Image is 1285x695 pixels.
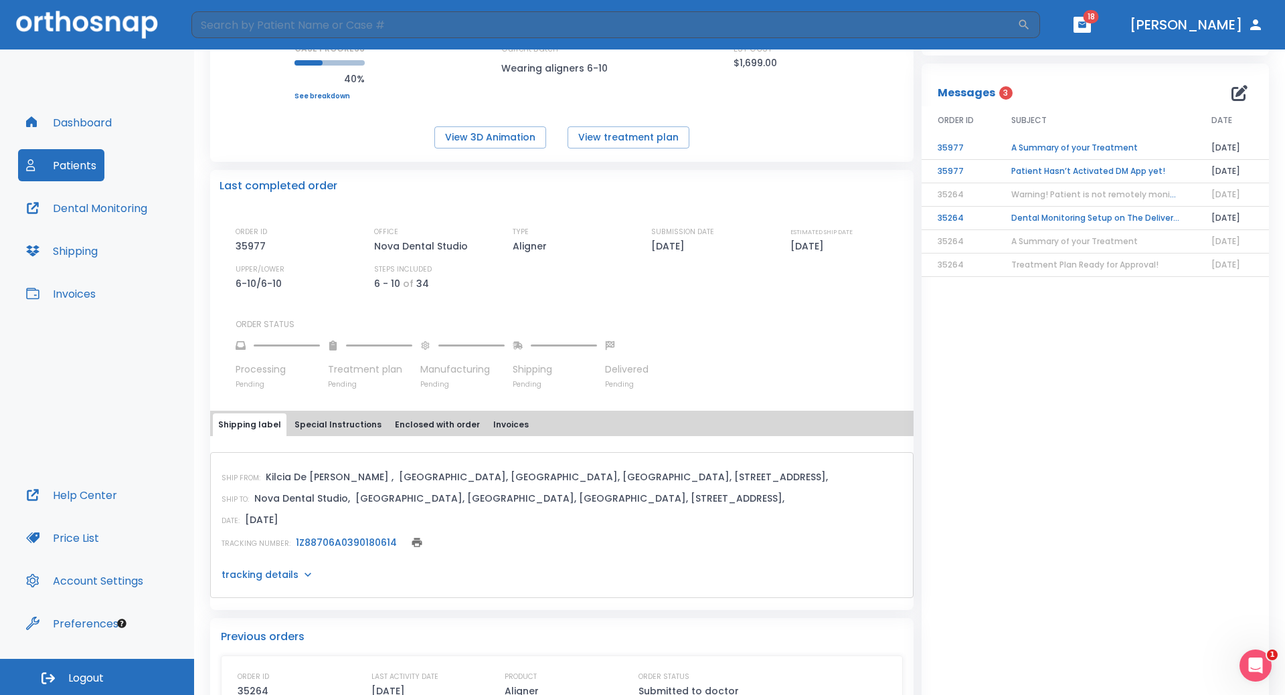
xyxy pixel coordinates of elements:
td: [DATE] [1195,207,1269,230]
input: Search by Patient Name or Case # [191,11,1017,38]
p: 40% [294,71,365,87]
button: View treatment plan [568,126,689,148]
p: UPPER/LOWER [236,264,284,276]
a: See breakdown [294,92,365,100]
button: Help Center [18,479,125,511]
button: Invoices [488,413,534,436]
p: PRODUCT [505,671,537,683]
p: tracking details [222,568,298,581]
p: TYPE [513,226,529,238]
td: Dental Monitoring Setup on The Delivery Day [995,207,1195,230]
p: ORDER ID [236,226,267,238]
img: Orthosnap [16,11,158,38]
button: Account Settings [18,565,151,597]
button: View 3D Animation [434,126,546,148]
a: 1Z88706A0390180614 [296,536,397,549]
button: Price List [18,522,107,554]
p: 6 - 10 [374,276,400,292]
button: Dental Monitoring [18,192,155,224]
td: A Summary of your Treatment [995,136,1195,160]
p: Treatment plan [328,363,412,377]
span: 35264 [938,259,964,270]
span: DATE [1211,114,1232,126]
p: Pending [328,379,412,389]
p: ESTIMATED SHIP DATE [790,226,853,238]
td: [DATE] [1195,136,1269,160]
p: Messages [938,85,995,101]
p: TRACKING NUMBER: [222,538,290,550]
p: SHIP FROM: [222,472,260,484]
span: Treatment Plan Ready for Approval! [1011,259,1159,270]
span: SUBJECT [1011,114,1047,126]
p: ORDER STATUS [638,671,689,683]
p: [DATE] [790,238,829,254]
p: Processing [236,363,320,377]
span: 1 [1267,650,1278,660]
td: 35977 [922,160,995,183]
span: 18 [1084,10,1099,23]
button: [PERSON_NAME] [1124,13,1269,37]
p: Previous orders [221,629,903,645]
p: Pending [236,379,320,389]
p: STEPS INCLUDED [374,264,432,276]
div: Tooltip anchor [116,617,128,629]
p: of [403,276,414,292]
span: ORDER ID [938,114,974,126]
p: OFFICE [374,226,398,238]
button: Special Instructions [289,413,387,436]
p: Last completed order [220,178,337,194]
p: Nova Dental Studio [374,238,473,254]
p: 35977 [236,238,270,254]
p: $1,699.00 [734,55,777,71]
p: 6-10/6-10 [236,276,286,292]
button: Invoices [18,278,104,310]
td: Patient Hasn’t Activated DM App yet! [995,160,1195,183]
td: [DATE] [1195,160,1269,183]
p: SHIP TO: [222,494,249,506]
p: Kilcia De [PERSON_NAME] , [266,469,394,485]
p: Shipping [513,363,597,377]
button: Dashboard [18,106,120,138]
span: Warning! Patient is not remotely monitored [1011,189,1193,200]
p: [GEOGRAPHIC_DATA], [GEOGRAPHIC_DATA], [GEOGRAPHIC_DATA], [STREET_ADDRESS], [355,490,784,506]
p: DATE: [222,515,240,527]
button: Shipping label [213,413,286,436]
p: Wearing aligners 6-10 [501,60,622,76]
span: 35264 [938,189,964,200]
button: Shipping [18,235,106,267]
span: [DATE] [1211,189,1240,200]
span: 3 [999,86,1013,100]
p: [DATE] [245,512,278,528]
p: Pending [513,379,597,389]
p: Aligner [513,238,551,254]
td: 35977 [922,136,995,160]
button: Patients [18,149,104,181]
p: [DATE] [651,238,689,254]
span: [DATE] [1211,235,1240,247]
p: Manufacturing [420,363,505,377]
div: tabs [213,413,911,436]
p: LAST ACTIVITY DATE [371,671,438,683]
p: ORDER STATUS [236,318,904,330]
td: 35264 [922,207,995,230]
p: Pending [605,379,649,389]
button: print [408,533,426,552]
button: Preferences [18,607,126,639]
p: ORDER ID [238,671,269,683]
p: SUBMISSION DATE [651,226,714,238]
span: 35264 [938,235,964,247]
p: Nova Dental Studio, [254,490,350,506]
p: Delivered [605,363,649,377]
span: A Summary of your Treatment [1011,235,1138,247]
p: Pending [420,379,505,389]
p: [GEOGRAPHIC_DATA], [GEOGRAPHIC_DATA], [GEOGRAPHIC_DATA], [STREET_ADDRESS], [399,469,828,485]
span: Logout [68,671,104,686]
